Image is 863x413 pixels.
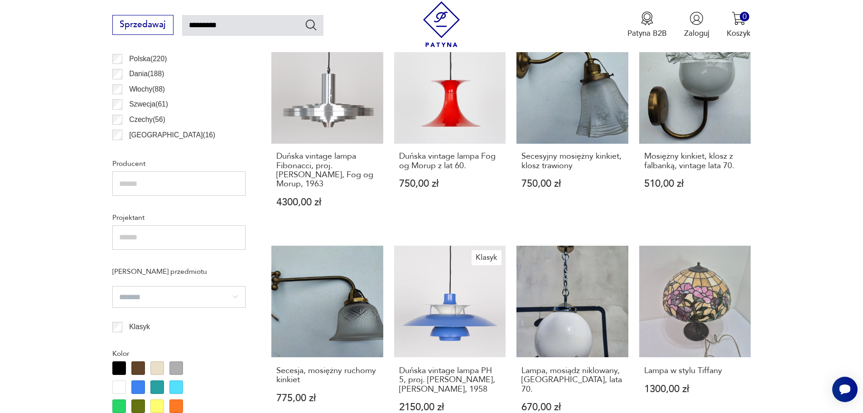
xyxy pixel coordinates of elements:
img: Ikona koszyka [732,11,746,25]
h3: Duńska vintage lampa PH 5, proj. [PERSON_NAME], [PERSON_NAME], 1958 [399,366,501,394]
img: Patyna - sklep z meblami i dekoracjami vintage [419,1,464,47]
button: Patyna B2B [627,11,667,39]
a: Secesyjny mosiężny kinkiet, klosz trawionySecesyjny mosiężny kinkiet, klosz trawiony750,00 zł [516,32,628,228]
p: [GEOGRAPHIC_DATA] ( 16 ) [129,129,215,141]
a: Duńska vintage lampa Fog og Morup z lat 60.Duńska vintage lampa Fog og Morup z lat 60.750,00 zł [394,32,506,228]
p: [GEOGRAPHIC_DATA] ( 15 ) [129,144,215,156]
p: 750,00 zł [399,179,501,189]
a: Ikona medaluPatyna B2B [627,11,667,39]
p: Producent [112,158,246,170]
p: 1300,00 zł [644,384,746,394]
p: Czechy ( 56 ) [129,114,165,126]
p: Szwecja ( 61 ) [129,98,168,110]
p: 670,00 zł [521,403,623,412]
a: Duńska vintage lampa Fibonacci, proj. Sophus Frandsen, Fog og Morup, 1963Duńska vintage lampa Fib... [271,32,383,228]
p: Patyna B2B [627,28,667,39]
div: 0 [740,12,749,21]
p: Polska ( 220 ) [129,53,167,65]
a: Sprzedawaj [112,22,174,29]
p: 750,00 zł [521,179,623,189]
p: 2150,00 zł [399,403,501,412]
p: 510,00 zł [644,179,746,189]
p: Włochy ( 88 ) [129,83,165,95]
button: Zaloguj [684,11,709,39]
p: 4300,00 zł [276,198,378,207]
p: [PERSON_NAME] przedmiotu [112,266,246,277]
h3: Mosiężny kinkiet, klosz z falbanką, vintage lata 70. [644,152,746,170]
p: Klasyk [129,321,150,333]
button: Szukaj [304,18,318,31]
h3: Duńska vintage lampa Fog og Morup z lat 60. [399,152,501,170]
h3: Duńska vintage lampa Fibonacci, proj. [PERSON_NAME], Fog og Morup, 1963 [276,152,378,189]
p: Dania ( 188 ) [129,68,164,80]
a: Mosiężny kinkiet, klosz z falbanką, vintage lata 70.Mosiężny kinkiet, klosz z falbanką, vintage l... [639,32,751,228]
img: Ikona medalu [640,11,654,25]
p: Projektant [112,212,246,224]
p: 775,00 zł [276,394,378,403]
h3: Lampa w stylu Tiffany [644,366,746,375]
h3: Lampa, mosiądz niklowany, [GEOGRAPHIC_DATA], lata 70. [521,366,623,394]
p: Zaloguj [684,28,709,39]
button: 0Koszyk [727,11,751,39]
h3: Secesyjny mosiężny kinkiet, klosz trawiony [521,152,623,170]
iframe: Smartsupp widget button [832,377,858,402]
h3: Secesja, mosiężny ruchomy kinkiet [276,366,378,385]
button: Sprzedawaj [112,15,174,35]
p: Koszyk [727,28,751,39]
p: Kolor [112,348,246,360]
img: Ikonka użytkownika [689,11,704,25]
